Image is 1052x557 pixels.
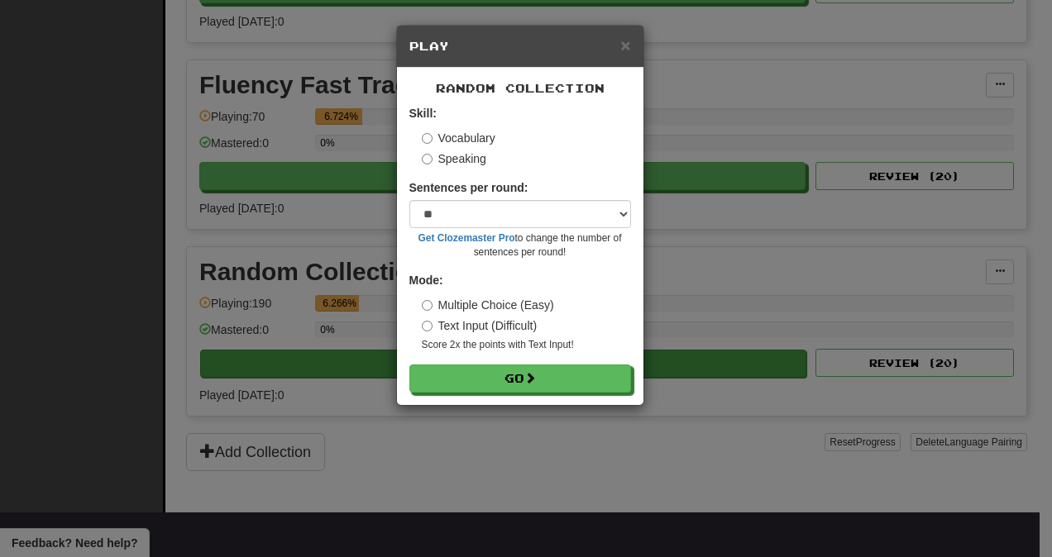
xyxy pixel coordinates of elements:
input: Text Input (Difficult) [422,321,433,331]
label: Sentences per round: [409,179,528,196]
label: Multiple Choice (Easy) [422,297,554,313]
small: to change the number of sentences per round! [409,231,631,259]
span: Random Collection [436,81,605,95]
strong: Mode: [409,274,443,287]
button: Close [620,36,630,54]
input: Vocabulary [422,133,433,144]
label: Text Input (Difficult) [422,317,538,334]
label: Speaking [422,150,486,167]
input: Speaking [422,154,433,164]
a: Get Clozemaster Pro [418,232,515,244]
small: Score 2x the points with Text Input ! [422,338,631,352]
h5: Play [409,38,631,55]
button: Go [409,364,631,393]
input: Multiple Choice (Easy) [422,300,433,311]
label: Vocabulary [422,130,495,146]
span: × [620,36,630,55]
strong: Skill: [409,107,437,120]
